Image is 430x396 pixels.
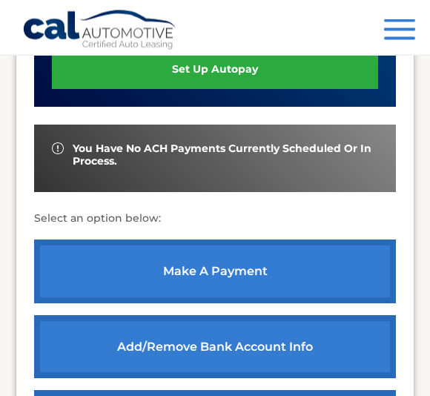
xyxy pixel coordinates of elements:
[34,211,396,228] p: Select an option below:
[34,240,396,304] a: make a payment
[22,10,178,53] a: Cal Automotive
[384,19,415,44] button: Menu
[52,143,64,155] img: alert-white.svg
[34,316,396,380] a: Add/Remove bank account info
[73,143,378,168] span: You have no ACH payments currently scheduled or in process.
[52,50,378,90] a: set up autopay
